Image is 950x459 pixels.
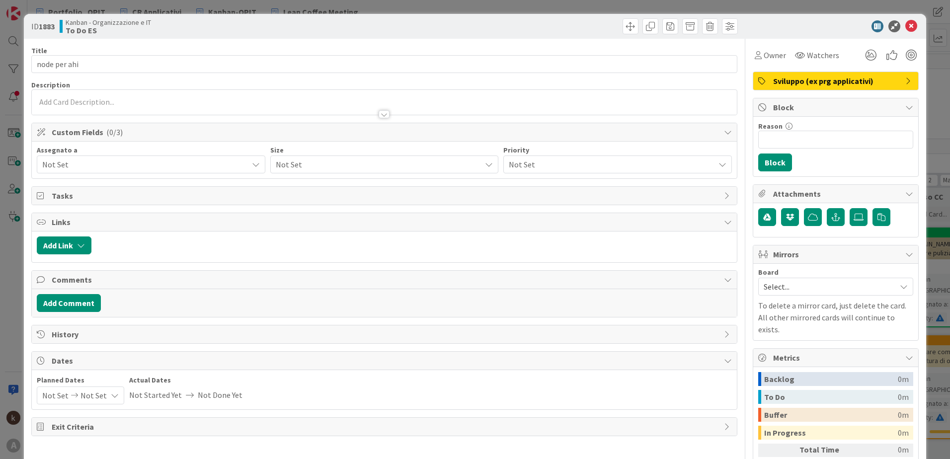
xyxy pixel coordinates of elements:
div: 0m [898,390,909,404]
label: Title [31,46,47,55]
span: Custom Fields [52,126,719,138]
div: Size [270,147,499,153]
b: To Do ES [66,26,151,34]
span: History [52,328,719,340]
span: Board [758,269,779,276]
span: Exit Criteria [52,421,719,433]
span: Dates [52,355,719,367]
span: Tasks [52,190,719,202]
div: 0m [898,372,909,386]
button: Block [758,153,792,171]
div: Buffer [764,408,898,422]
span: Description [31,80,70,89]
span: Kanban - Organizzazione e IT [66,18,151,26]
span: Watchers [807,49,839,61]
span: ID [31,20,55,32]
span: Not Set [42,387,69,404]
span: Select... [764,280,891,294]
input: type card name here... [31,55,737,73]
div: In Progress [764,426,898,440]
div: 0m [898,408,909,422]
span: Links [52,216,719,228]
div: Total Time [799,444,854,457]
div: Backlog [764,372,898,386]
span: ( 0/3 ) [106,127,123,137]
span: Not Started Yet [129,386,182,403]
span: Not Set [276,157,476,171]
div: 0m [898,426,909,440]
p: To delete a mirror card, just delete the card. All other mirrored cards will continue to exists. [758,300,913,335]
div: Priority [503,147,732,153]
b: 1883 [39,21,55,31]
span: Not Done Yet [198,386,242,403]
span: Planned Dates [37,375,124,385]
button: Add Comment [37,294,101,312]
span: Not Set [509,157,710,171]
span: Comments [52,274,719,286]
div: To Do [764,390,898,404]
label: Reason [758,122,783,131]
span: Attachments [773,188,900,200]
span: Not Set [42,158,248,170]
span: Block [773,101,900,113]
span: Not Set [80,387,107,404]
span: Owner [764,49,786,61]
div: Assegnato a [37,147,265,153]
span: Sviluppo (ex prg applicativi) [773,75,900,87]
span: Mirrors [773,248,900,260]
span: Actual Dates [129,375,242,385]
div: 0m [858,444,909,457]
span: Metrics [773,352,900,364]
button: Add Link [37,236,91,254]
